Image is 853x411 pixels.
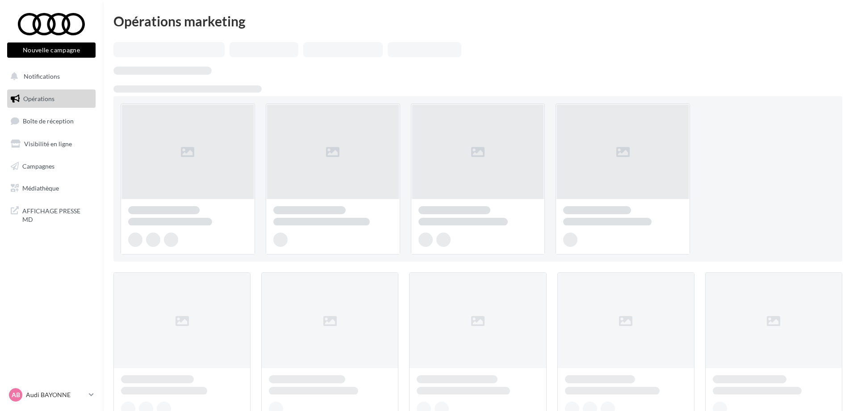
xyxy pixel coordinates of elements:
[5,157,97,176] a: Campagnes
[5,135,97,153] a: Visibilité en ligne
[22,162,54,169] span: Campagnes
[5,179,97,198] a: Médiathèque
[24,140,72,148] span: Visibilité en ligne
[7,42,96,58] button: Nouvelle campagne
[113,14,842,28] div: Opérations marketing
[5,201,97,228] a: AFFICHAGE PRESSE MD
[23,95,54,102] span: Opérations
[5,89,97,108] a: Opérations
[24,72,60,80] span: Notifications
[22,205,92,224] span: AFFICHAGE PRESSE MD
[26,390,85,399] p: Audi BAYONNE
[5,111,97,131] a: Boîte de réception
[5,67,94,86] button: Notifications
[12,390,20,399] span: AB
[7,386,96,403] a: AB Audi BAYONNE
[23,117,74,125] span: Boîte de réception
[22,184,59,192] span: Médiathèque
